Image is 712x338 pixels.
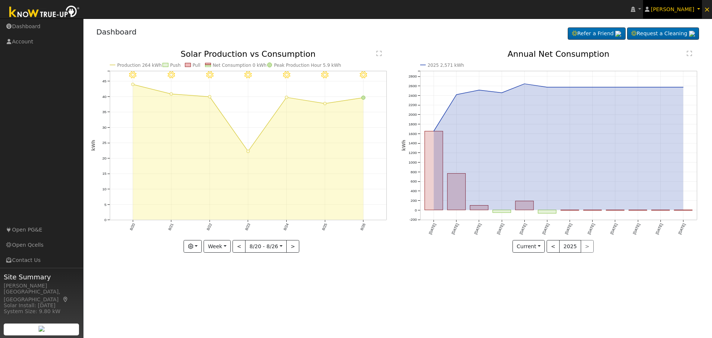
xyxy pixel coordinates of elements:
[4,272,79,282] span: Site Summary
[689,31,695,37] img: retrieve
[568,27,626,40] a: Refer a Friend
[4,288,79,303] div: [GEOGRAPHIC_DATA], [GEOGRAPHIC_DATA]
[704,5,710,14] span: ×
[627,27,699,40] a: Request a Cleaning
[4,308,79,315] div: System Size: 9.80 kW
[96,27,137,36] a: Dashboard
[62,296,69,302] a: Map
[4,282,79,290] div: [PERSON_NAME]
[6,4,83,21] img: Know True-Up
[4,302,79,309] div: Solar Install: [DATE]
[39,326,44,332] img: retrieve
[651,6,694,12] span: [PERSON_NAME]
[615,31,621,37] img: retrieve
